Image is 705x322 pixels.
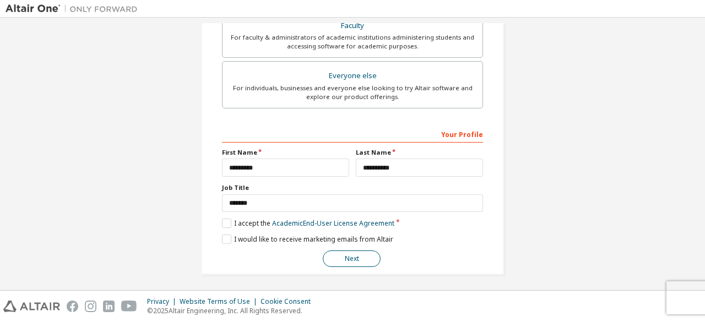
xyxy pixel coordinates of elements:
div: For faculty & administrators of academic institutions administering students and accessing softwa... [229,33,476,51]
a: Academic End-User License Agreement [272,219,394,228]
div: Faculty [229,18,476,34]
img: instagram.svg [85,301,96,312]
div: For individuals, businesses and everyone else looking to try Altair software and explore our prod... [229,84,476,101]
button: Next [323,250,381,267]
label: First Name [222,148,349,157]
img: linkedin.svg [103,301,115,312]
img: altair_logo.svg [3,301,60,312]
img: youtube.svg [121,301,137,312]
div: Website Terms of Use [180,297,261,306]
div: Everyone else [229,68,476,84]
img: Altair One [6,3,143,14]
div: Cookie Consent [261,297,317,306]
p: © 2025 Altair Engineering, Inc. All Rights Reserved. [147,306,317,315]
label: Job Title [222,183,483,192]
div: Your Profile [222,125,483,143]
label: I accept the [222,219,394,228]
label: Last Name [356,148,483,157]
img: facebook.svg [67,301,78,312]
div: Privacy [147,297,180,306]
label: I would like to receive marketing emails from Altair [222,234,393,244]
